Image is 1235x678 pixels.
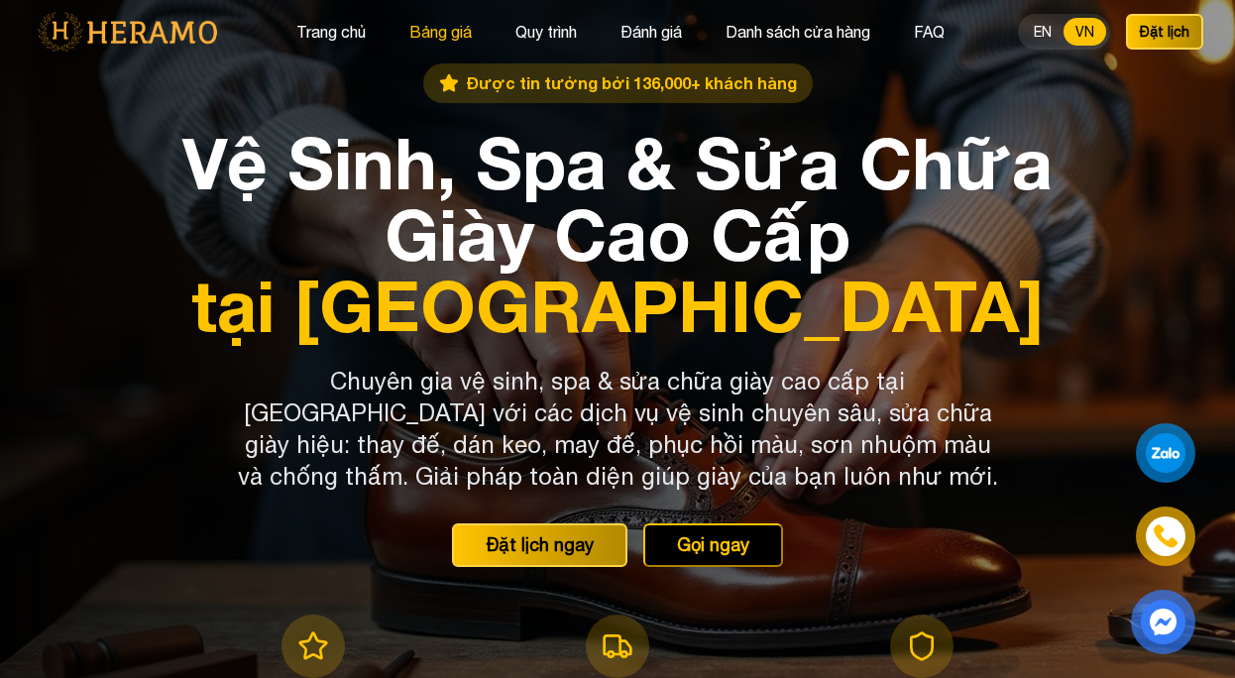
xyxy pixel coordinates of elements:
img: phone-icon [1154,524,1178,548]
img: logo-with-text.png [32,11,223,53]
button: EN [1022,18,1064,46]
p: Chuyên gia vệ sinh, spa & sửa chữa giày cao cấp tại [GEOGRAPHIC_DATA] với các dịch vụ vệ sinh chu... [237,365,998,492]
span: Được tin tưởng bởi 136,000+ khách hàng [467,71,797,95]
button: Quy trình [509,19,583,45]
button: FAQ [908,19,951,45]
button: Đánh giá [615,19,688,45]
a: phone-icon [1136,507,1194,565]
button: Đặt lịch ngay [452,523,627,567]
button: Đặt lịch [1126,14,1203,50]
button: Bảng giá [403,19,478,45]
button: Gọi ngay [643,523,783,567]
button: Trang chủ [290,19,372,45]
h1: Vệ Sinh, Spa & Sửa Chữa Giày Cao Cấp [173,127,1062,341]
button: VN [1064,18,1106,46]
button: Danh sách cửa hàng [720,19,876,45]
span: tại [GEOGRAPHIC_DATA] [173,270,1062,341]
